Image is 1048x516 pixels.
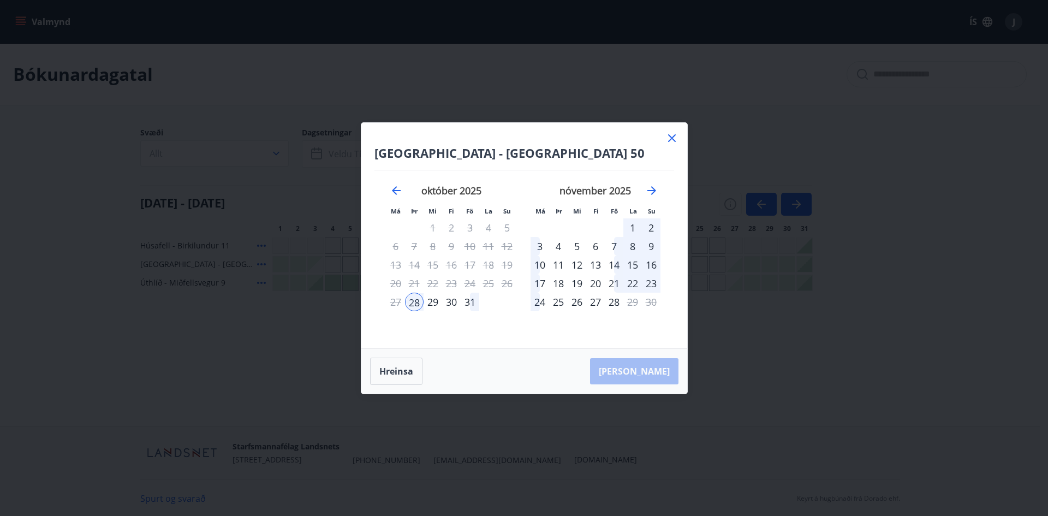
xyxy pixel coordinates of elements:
div: 11 [549,256,568,274]
small: Fi [593,207,599,215]
td: Not available. mánudagur, 13. október 2025 [386,256,405,274]
small: La [485,207,492,215]
small: Mi [428,207,437,215]
small: Þr [411,207,418,215]
td: Choose mánudagur, 24. nóvember 2025 as your check-out date. It’s available. [531,293,549,311]
div: 19 [568,274,586,293]
small: Su [503,207,511,215]
td: Selected as start date. þriðjudagur, 28. október 2025 [405,293,424,311]
div: Aðeins útritun í boði [461,218,479,237]
td: Not available. miðvikudagur, 15. október 2025 [424,256,442,274]
div: 21 [605,274,623,293]
div: 31 [461,293,479,311]
td: Choose sunnudagur, 9. nóvember 2025 as your check-out date. It’s available. [642,237,660,256]
td: Choose sunnudagur, 16. nóvember 2025 as your check-out date. It’s available. [642,256,660,274]
td: Not available. sunnudagur, 19. október 2025 [498,256,516,274]
div: 17 [531,274,549,293]
td: Choose sunnudagur, 23. nóvember 2025 as your check-out date. It’s available. [642,274,660,293]
div: Move backward to switch to the previous month. [390,184,403,197]
td: Not available. sunnudagur, 5. október 2025 [498,218,516,237]
div: 25 [549,293,568,311]
div: 22 [623,274,642,293]
td: Choose fimmtudagur, 27. nóvember 2025 as your check-out date. It’s available. [586,293,605,311]
td: Choose föstudagur, 7. nóvember 2025 as your check-out date. It’s available. [605,237,623,256]
div: 12 [568,256,586,274]
div: 4 [549,237,568,256]
td: Choose föstudagur, 21. nóvember 2025 as your check-out date. It’s available. [605,274,623,293]
small: Fi [449,207,454,215]
td: Choose fimmtudagur, 6. nóvember 2025 as your check-out date. It’s available. [586,237,605,256]
small: Fö [611,207,618,215]
div: Aðeins útritun í boði [424,274,442,293]
td: Choose miðvikudagur, 26. nóvember 2025 as your check-out date. It’s available. [568,293,586,311]
td: Not available. mánudagur, 6. október 2025 [386,237,405,256]
td: Choose mánudagur, 17. nóvember 2025 as your check-out date. It’s available. [531,274,549,293]
div: Move forward to switch to the next month. [645,184,658,197]
td: Choose miðvikudagur, 19. nóvember 2025 as your check-out date. It’s available. [568,274,586,293]
td: Not available. mánudagur, 27. október 2025 [386,293,405,311]
td: Choose þriðjudagur, 4. nóvember 2025 as your check-out date. It’s available. [549,237,568,256]
div: 28 [405,293,424,311]
td: Not available. mánudagur, 20. október 2025 [386,274,405,293]
td: Choose miðvikudagur, 29. október 2025 as your check-out date. It’s available. [424,293,442,311]
small: Su [648,207,656,215]
td: Not available. sunnudagur, 30. nóvember 2025 [642,293,660,311]
td: Choose þriðjudagur, 18. nóvember 2025 as your check-out date. It’s available. [549,274,568,293]
div: 15 [623,256,642,274]
div: 3 [531,237,549,256]
td: Not available. þriðjudagur, 7. október 2025 [405,237,424,256]
div: 30 [442,293,461,311]
td: Not available. þriðjudagur, 21. október 2025 [405,274,424,293]
td: Choose föstudagur, 14. nóvember 2025 as your check-out date. It’s available. [605,256,623,274]
td: Choose mánudagur, 10. nóvember 2025 as your check-out date. It’s available. [531,256,549,274]
td: Not available. föstudagur, 24. október 2025 [461,274,479,293]
h4: [GEOGRAPHIC_DATA] - [GEOGRAPHIC_DATA] 50 [374,145,674,161]
div: 20 [586,274,605,293]
div: 13 [586,256,605,274]
td: Not available. þriðjudagur, 14. október 2025 [405,256,424,274]
td: Choose fimmtudagur, 20. nóvember 2025 as your check-out date. It’s available. [586,274,605,293]
td: Not available. fimmtudagur, 9. október 2025 [442,237,461,256]
td: Choose laugardagur, 8. nóvember 2025 as your check-out date. It’s available. [623,237,642,256]
td: Not available. fimmtudagur, 23. október 2025 [442,274,461,293]
div: 8 [623,237,642,256]
td: Choose þriðjudagur, 11. nóvember 2025 as your check-out date. It’s available. [549,256,568,274]
div: 29 [424,293,442,311]
td: Choose laugardagur, 1. nóvember 2025 as your check-out date. It’s available. [623,218,642,237]
small: Mi [573,207,581,215]
td: Choose miðvikudagur, 12. nóvember 2025 as your check-out date. It’s available. [568,256,586,274]
td: Choose föstudagur, 31. október 2025 as your check-out date. It’s available. [461,293,479,311]
small: Má [535,207,545,215]
td: Not available. laugardagur, 25. október 2025 [479,274,498,293]
td: Choose mánudagur, 3. nóvember 2025 as your check-out date. It’s available. [531,237,549,256]
div: 14 [605,256,623,274]
td: Not available. miðvikudagur, 22. október 2025 [424,274,442,293]
td: Choose laugardagur, 22. nóvember 2025 as your check-out date. It’s available. [623,274,642,293]
strong: október 2025 [421,184,481,197]
td: Not available. föstudagur, 3. október 2025 [461,218,479,237]
div: 9 [642,237,660,256]
div: 16 [642,256,660,274]
td: Not available. miðvikudagur, 8. október 2025 [424,237,442,256]
td: Choose miðvikudagur, 5. nóvember 2025 as your check-out date. It’s available. [568,237,586,256]
td: Choose þriðjudagur, 25. nóvember 2025 as your check-out date. It’s available. [549,293,568,311]
div: Calendar [374,170,674,335]
td: Choose fimmtudagur, 30. október 2025 as your check-out date. It’s available. [442,293,461,311]
td: Not available. laugardagur, 29. nóvember 2025 [623,293,642,311]
td: Not available. laugardagur, 11. október 2025 [479,237,498,256]
td: Not available. föstudagur, 10. október 2025 [461,237,479,256]
div: 7 [605,237,623,256]
td: Not available. laugardagur, 18. október 2025 [479,256,498,274]
div: 18 [549,274,568,293]
td: Not available. miðvikudagur, 1. október 2025 [424,218,442,237]
div: 6 [586,237,605,256]
small: Þr [556,207,562,215]
strong: nóvember 2025 [559,184,631,197]
div: 23 [642,274,660,293]
td: Not available. föstudagur, 17. október 2025 [461,256,479,274]
small: La [629,207,637,215]
div: 24 [531,293,549,311]
div: 27 [586,293,605,311]
td: Not available. sunnudagur, 26. október 2025 [498,274,516,293]
td: Not available. fimmtudagur, 16. október 2025 [442,256,461,274]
